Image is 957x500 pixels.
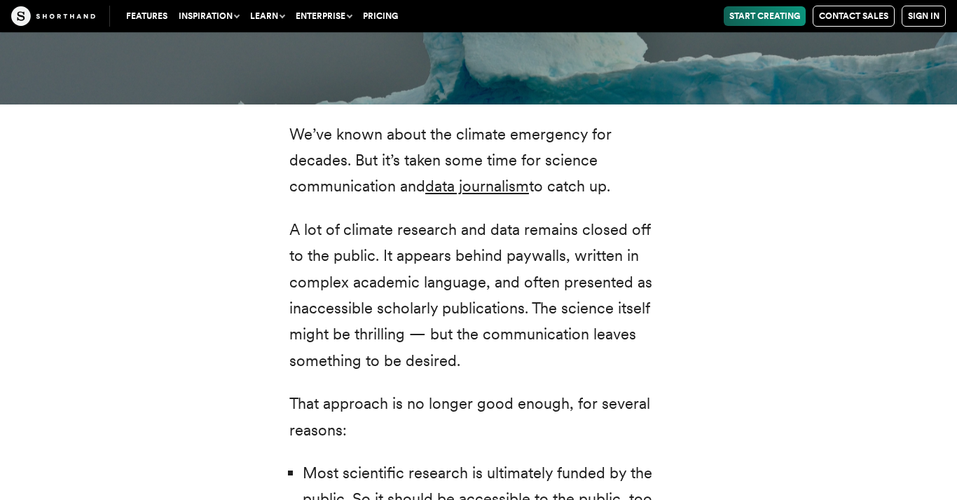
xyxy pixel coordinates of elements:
[724,6,806,26] a: Start Creating
[290,6,357,26] button: Enterprise
[357,6,404,26] a: Pricing
[902,6,946,27] a: Sign in
[289,217,668,374] p: A lot of climate research and data remains closed off to the public. It appears behind paywalls, ...
[11,6,95,26] img: The Craft
[173,6,245,26] button: Inspiration
[245,6,290,26] button: Learn
[121,6,173,26] a: Features
[425,177,529,195] a: data journalism
[289,121,668,200] p: We’ve known about the climate emergency for decades. But it’s taken some time for science communi...
[289,391,668,443] p: That approach is no longer good enough, for several reasons:
[813,6,895,27] a: Contact Sales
